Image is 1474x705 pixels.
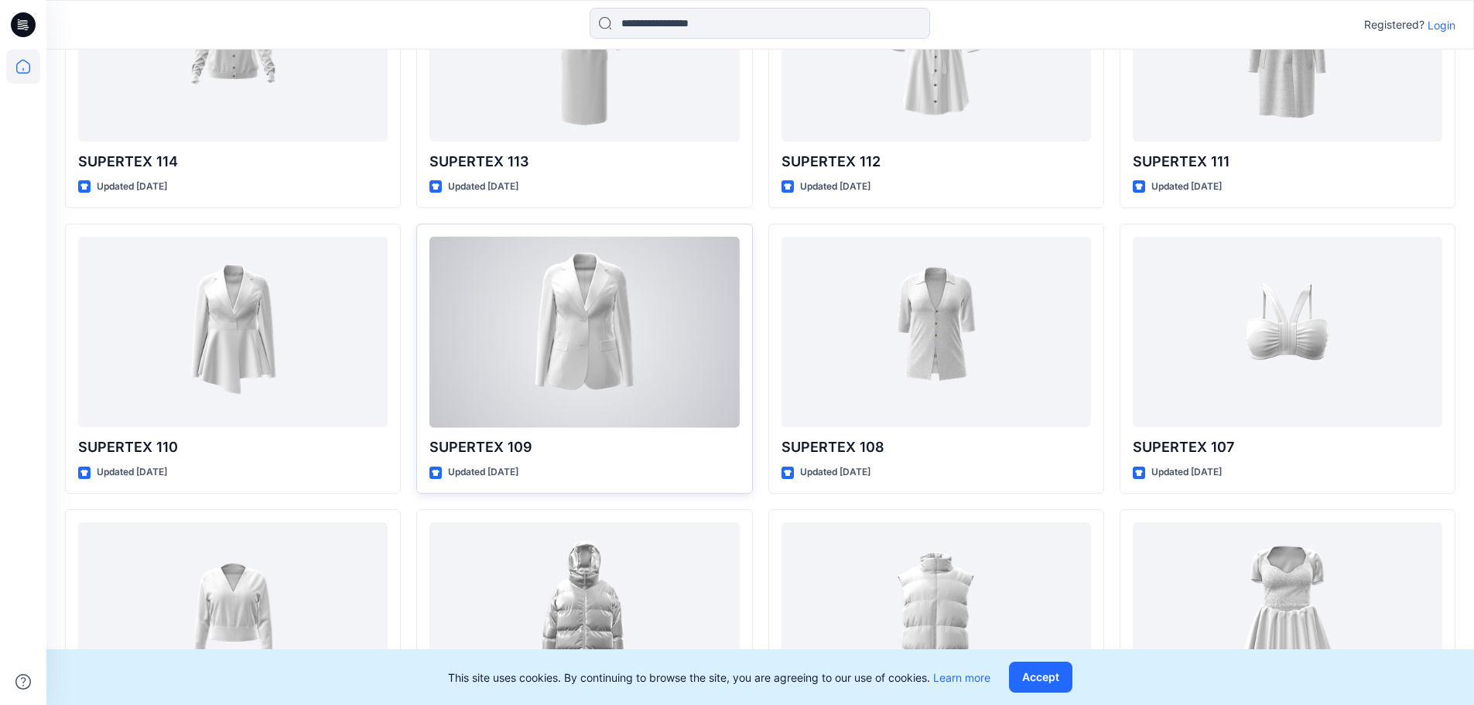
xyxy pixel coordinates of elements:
p: SUPERTEX 111 [1133,151,1442,173]
a: SUPERTEX 107 [1133,237,1442,428]
p: Updated [DATE] [1151,464,1222,481]
a: SUPERTEX 110 [78,237,388,428]
p: Login [1428,17,1455,33]
p: Updated [DATE] [1151,179,1222,195]
p: SUPERTEX 114 [78,151,388,173]
p: SUPERTEX 112 [781,151,1091,173]
p: This site uses cookies. By continuing to browse the site, you are agreeing to our use of cookies. [448,669,990,686]
p: SUPERTEX 107 [1133,436,1442,458]
a: SUPERTEX 109 [429,237,739,428]
p: Updated [DATE] [97,464,167,481]
p: SUPERTEX 108 [781,436,1091,458]
p: Updated [DATE] [800,464,870,481]
p: Updated [DATE] [800,179,870,195]
p: Updated [DATE] [448,179,518,195]
p: SUPERTEX 109 [429,436,739,458]
a: Learn more [933,671,990,684]
p: Registered? [1364,15,1424,34]
button: Accept [1009,662,1072,693]
p: Updated [DATE] [448,464,518,481]
a: SUPERTEX 108 [781,237,1091,428]
p: SUPERTEX 113 [429,151,739,173]
p: SUPERTEX 110 [78,436,388,458]
p: Updated [DATE] [97,179,167,195]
